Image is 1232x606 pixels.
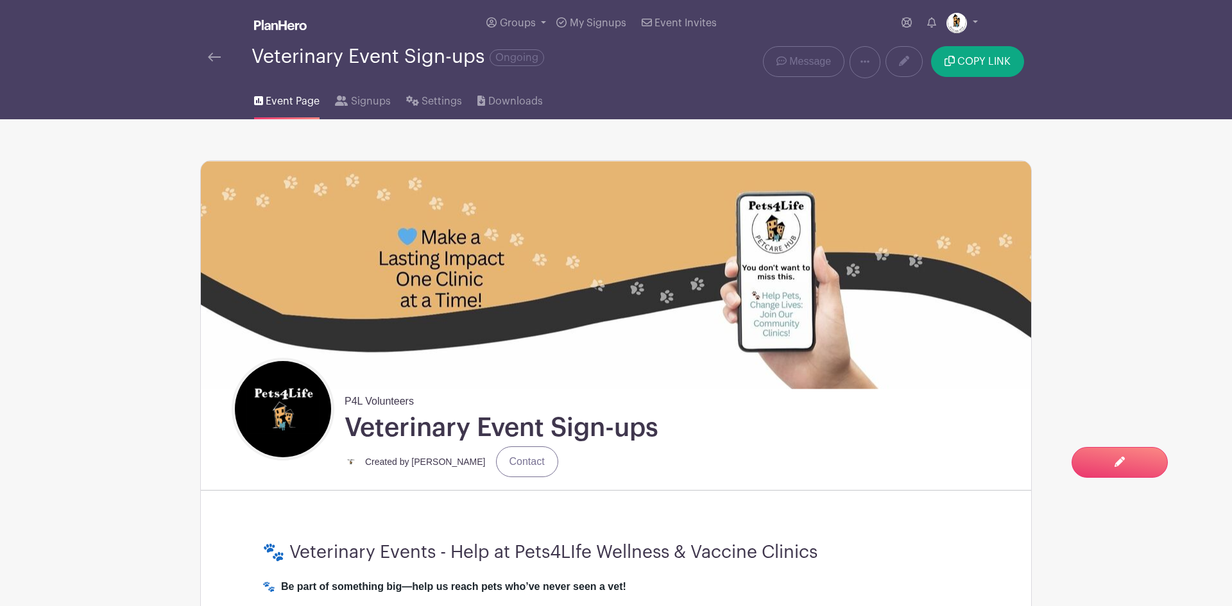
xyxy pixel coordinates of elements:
a: Message [763,46,844,77]
img: logo_white-6c42ec7e38ccf1d336a20a19083b03d10ae64f83f12c07503d8b9e83406b4c7d.svg [254,20,307,30]
span: Event Invites [654,18,717,28]
a: Contact [496,446,558,477]
img: square%20black%20logo%20FB%20profile.jpg [235,361,331,457]
span: Ongoing [490,49,544,66]
span: Downloads [488,94,543,109]
span: COPY LINK [957,56,1011,67]
span: P4L Volunteers [345,389,414,409]
a: Event Page [254,78,320,119]
img: PETCARE%20HUB2.jpg.JPG [946,13,967,33]
img: back-arrow-29a5d9b10d5bd6ae65dc969a981735edf675c4d7a1fe02e03b50dbd4ba3cdb55.svg [208,53,221,62]
small: Created by [PERSON_NAME] [365,457,486,467]
h1: Veterinary Event Sign-ups [345,412,658,444]
a: Signups [335,78,390,119]
a: Settings [406,78,462,119]
div: Veterinary Event Sign-ups [252,46,544,67]
img: small%20square%20logo.jpg [345,455,357,468]
span: Groups [500,18,536,28]
span: Message [789,54,831,69]
strong: 🐾 Be part of something big—help us reach pets who’ve never seen a vet! [262,581,626,592]
span: My Signups [570,18,626,28]
span: Settings [422,94,462,109]
a: Downloads [477,78,542,119]
span: Event Page [266,94,320,109]
button: COPY LINK [931,46,1024,77]
img: 40210%20Zip%20(5).jpg [201,161,1031,389]
span: Signups [351,94,391,109]
h3: 🐾 Veterinary Events - Help at Pets4LIfe Wellness & Vaccine Clinics [262,542,970,564]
